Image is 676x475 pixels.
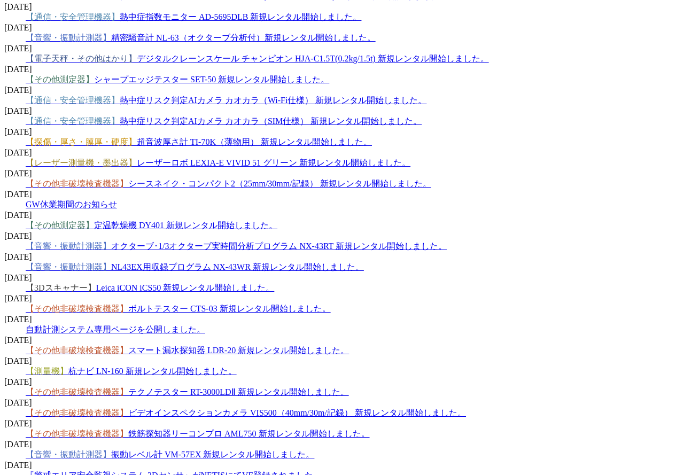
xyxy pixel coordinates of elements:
span: 【通信・安全管理機器】 [26,96,120,105]
dt: [DATE] [4,211,672,220]
a: 【その他非破壊検査機器】シースネイク・コンパクト2（25mm/30mm/記録） 新規レンタル開始しました。 [26,179,431,188]
span: 【音響・振動計測器】 [26,242,111,251]
dt: [DATE] [4,419,672,429]
dt: [DATE] [4,377,672,387]
a: 【電子天秤・その他はかり】デジタルクレーンスケール チャンピオン HJA-C1.5T(0.2kg/1.5t) 新規レンタル開始しました。 [26,54,489,63]
span: 【その他非破壊検査機器】 [26,429,128,438]
span: 【その他測定器】 [26,221,94,230]
span: 【その他非破壊検査機器】 [26,346,128,355]
a: 【レーザー測量機・墨出器】レーザーロボ LEXIA-E VIVID 51 グリーン 新規レンタル開始しました。 [26,158,410,167]
dt: [DATE] [4,44,672,53]
span: 【音響・振動計測器】 [26,262,111,271]
dt: [DATE] [4,148,672,158]
dt: [DATE] [4,169,672,178]
dt: [DATE] [4,106,672,116]
a: 【音響・振動計測器】精密騒音計 NL-63（オクターブ分析付）新規レンタル開始しました。 [26,33,376,42]
span: 【測量機】 [26,367,68,376]
a: 【その他測定器】シャープエッジテスター SET-50 新規レンタル開始しました。 [26,75,329,84]
a: 【通信・安全管理機器】熱中症リスク判定AIカメラ カオカラ（SIM仕様） 新規レンタル開始しました。 [26,116,422,126]
a: 【音響・振動計測器】NL43EX用収録プログラム NX-43WR 新規レンタル開始しました。 [26,262,364,271]
dt: [DATE] [4,440,672,449]
dt: [DATE] [4,2,672,12]
a: 【通信・安全管理機器】熱中症指数モニター AD-5695DLB 新規レンタル開始しました。 [26,12,361,21]
span: 【その他非破壊検査機器】 [26,304,128,313]
a: 【音響・振動計測器】オクターブ･1/3オクターブ実時間分析プログラム NX-43RT 新規レンタル開始しました。 [26,242,447,251]
a: 【その他非破壊検査機器】ビデオインスペクションカメラ VIS500（40mm/30m/記録） 新規レンタル開始しました。 [26,408,466,417]
span: 【その他測定器】 [26,75,94,84]
a: 【その他非破壊検査機器】ボルトテスター CTS-03 新規レンタル開始しました。 [26,304,331,313]
dt: [DATE] [4,461,672,470]
span: 【探傷・厚さ・膜厚・硬度】 [26,137,137,146]
span: 【電子天秤・その他はかり】 [26,54,137,63]
a: 【探傷・厚さ・膜厚・硬度】超音波厚さ計 TI-70K（薄物用） 新規レンタル開始しました。 [26,137,372,146]
span: 【音響・振動計測器】 [26,33,111,42]
dt: [DATE] [4,252,672,262]
a: 【その他測定器】定温乾燥機 DY401 新規レンタル開始しました。 [26,221,277,230]
dt: [DATE] [4,398,672,408]
span: 【音響・振動計測器】 [26,450,111,459]
dt: [DATE] [4,294,672,303]
dt: [DATE] [4,231,672,241]
dt: [DATE] [4,65,672,74]
dt: [DATE] [4,356,672,366]
a: 【その他非破壊検査機器】鉄筋探知器リーコンプロ AML750 新規レンタル開始しました。 [26,429,370,438]
span: 【レーザー測量機・墨出器】 [26,158,137,167]
a: 【測量機】杭ナビ LN-160 新規レンタル開始しました。 [26,367,237,376]
span: 【その他非破壊検査機器】 [26,179,128,188]
span: 【3Dスキャナー】 [26,283,96,292]
dt: [DATE] [4,127,672,137]
a: 【通信・安全管理機器】熱中症リスク判定AIカメラ カオカラ（Wi-Fi仕様） 新規レンタル開始しました。 [26,96,426,105]
span: 【その他非破壊検査機器】 [26,387,128,396]
a: 【3Dスキャナー】Leica iCON iCS50 新規レンタル開始しました。 [26,283,274,292]
span: 【その他非破壊検査機器】 [26,408,128,417]
a: GW休業期間のお知らせ [26,200,117,209]
a: 【その他非破壊検査機器】スマート漏水探知器 LDR-20 新規レンタル開始しました。 [26,346,349,355]
a: 自動計測システム専用ページを公開しました。 [26,325,205,334]
dt: [DATE] [4,85,672,95]
span: 【通信・安全管理機器】 [26,116,120,126]
span: 【通信・安全管理機器】 [26,12,120,21]
a: 【音響・振動計測器】振動レベル計 VM-57EX 新規レンタル開始しました。 [26,450,314,459]
dt: [DATE] [4,315,672,324]
dt: [DATE] [4,336,672,345]
dt: [DATE] [4,23,672,33]
dt: [DATE] [4,273,672,283]
dt: [DATE] [4,190,672,199]
a: 【その他非破壊検査機器】テクノテスター RT-3000LDⅡ 新規レンタル開始しました。 [26,387,349,396]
